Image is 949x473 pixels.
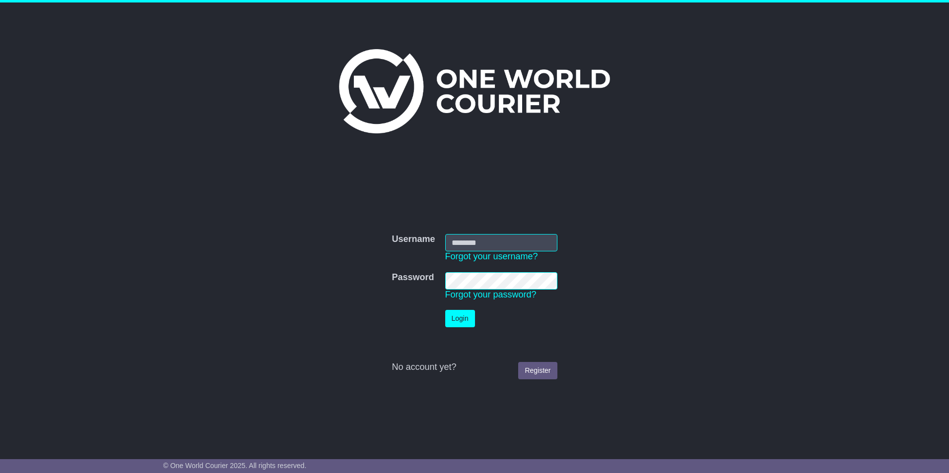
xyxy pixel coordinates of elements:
img: One World [339,49,610,133]
button: Login [445,310,475,327]
div: No account yet? [392,362,557,373]
label: Password [392,272,434,283]
a: Forgot your username? [445,251,538,261]
label: Username [392,234,435,245]
span: © One World Courier 2025. All rights reserved. [163,462,307,470]
a: Forgot your password? [445,290,537,299]
a: Register [518,362,557,379]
